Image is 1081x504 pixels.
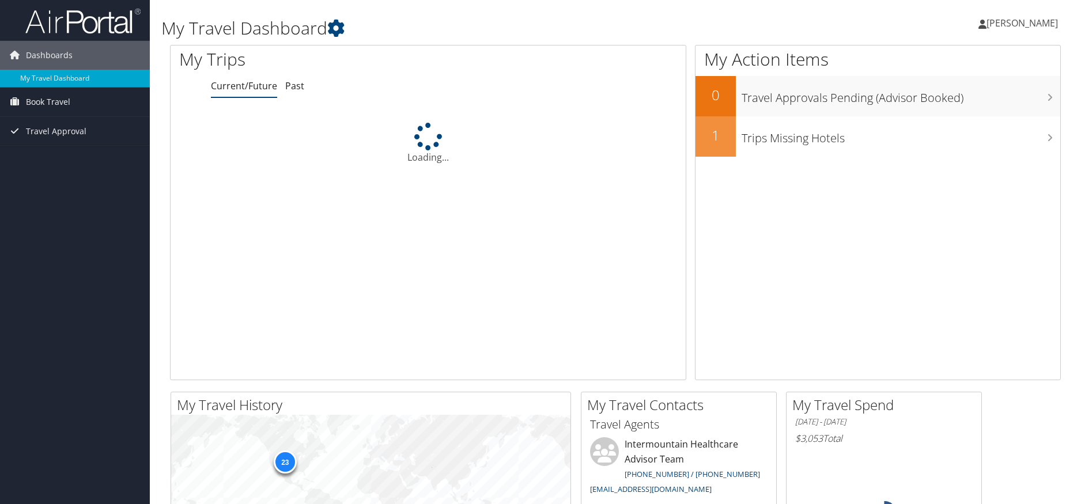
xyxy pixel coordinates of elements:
a: 0Travel Approvals Pending (Advisor Booked) [696,76,1060,116]
img: airportal-logo.png [25,7,141,35]
h6: Total [795,432,973,445]
h2: 1 [696,126,736,145]
div: Loading... [171,123,686,164]
span: Book Travel [26,88,70,116]
li: Intermountain Healthcare Advisor Team [584,437,773,499]
h1: My Action Items [696,47,1060,71]
a: [PERSON_NAME] [978,6,1069,40]
span: Dashboards [26,41,73,70]
a: Current/Future [211,79,277,92]
span: Travel Approval [26,117,86,146]
h6: [DATE] - [DATE] [795,416,973,427]
a: [EMAIL_ADDRESS][DOMAIN_NAME] [590,484,712,494]
span: $3,053 [795,432,823,445]
h3: Travel Agents [590,416,768,433]
div: 23 [273,450,296,473]
a: [PHONE_NUMBER] / [PHONE_NUMBER] [625,469,760,479]
h1: My Travel Dashboard [161,16,767,40]
h3: Travel Approvals Pending (Advisor Booked) [742,84,1060,106]
h2: My Travel Spend [792,395,981,415]
h1: My Trips [179,47,462,71]
a: 1Trips Missing Hotels [696,116,1060,157]
span: [PERSON_NAME] [986,17,1058,29]
h2: 0 [696,85,736,105]
h2: My Travel History [177,395,570,415]
h2: My Travel Contacts [587,395,776,415]
a: Past [285,79,304,92]
h3: Trips Missing Hotels [742,124,1060,146]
